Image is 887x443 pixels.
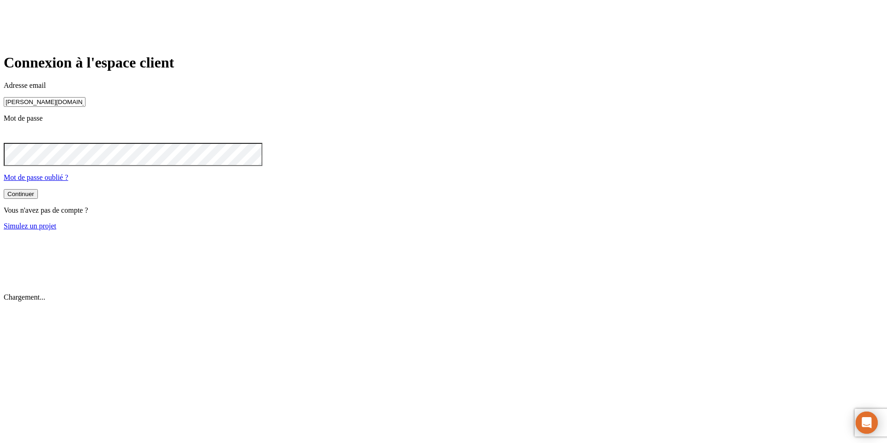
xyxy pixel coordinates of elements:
[4,222,56,230] a: Simulez un projet
[4,81,883,90] p: Adresse email
[4,173,68,181] a: Mot de passe oublié ?
[4,206,883,215] p: Vous n'avez pas de compte ?
[4,114,883,123] p: Mot de passe
[4,293,883,301] p: Chargement...
[856,412,878,434] div: Ouvrir le Messenger Intercom
[4,54,883,71] h1: Connexion à l'espace client
[4,189,38,199] button: Continuer
[7,191,34,197] div: Continuer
